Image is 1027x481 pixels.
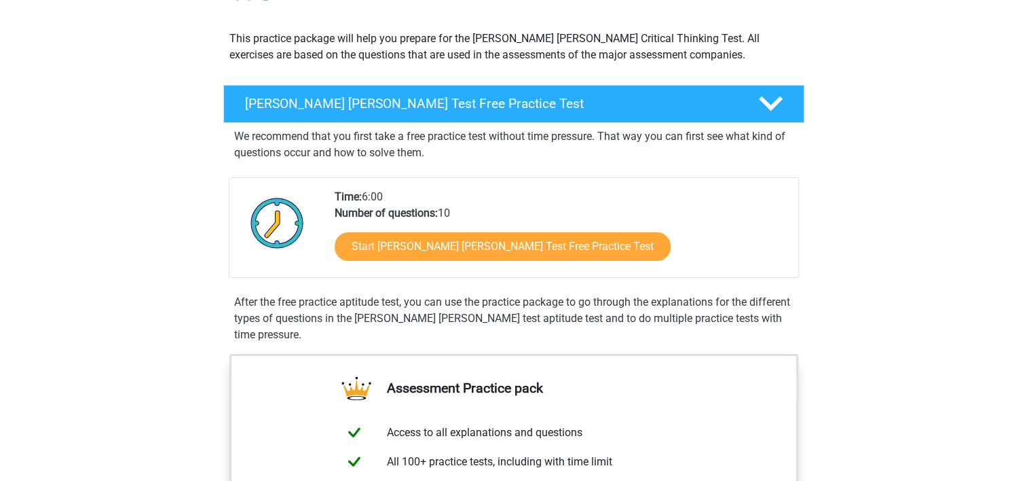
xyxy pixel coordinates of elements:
[324,189,798,277] div: 6:00 10
[335,190,362,203] b: Time:
[229,294,799,343] div: After the free practice aptitude test, you can use the practice package to go through the explana...
[335,232,671,261] a: Start [PERSON_NAME] [PERSON_NAME] Test Free Practice Test
[234,128,793,161] p: We recommend that you first take a free practice test without time pressure. That way you can fir...
[335,207,438,219] b: Number of questions:
[243,189,312,257] img: Clock
[218,85,810,123] a: [PERSON_NAME] [PERSON_NAME] Test Free Practice Test
[229,31,798,63] p: This practice package will help you prepare for the [PERSON_NAME] [PERSON_NAME] Critical Thinking...
[245,96,736,111] h4: [PERSON_NAME] [PERSON_NAME] Test Free Practice Test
